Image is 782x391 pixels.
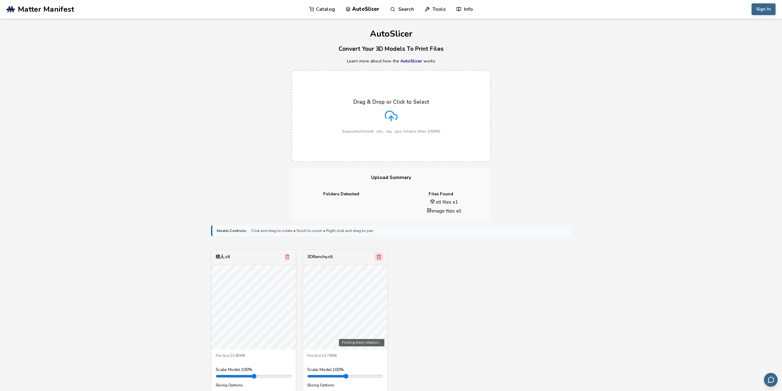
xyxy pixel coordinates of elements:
h3: Upload Summary [291,168,491,187]
button: Remove model [375,253,383,261]
button: Remove model [283,253,292,261]
li: .stl files x 1 [402,199,487,205]
div: Scale Model: 100 % [216,367,292,372]
h4: Files Found [395,192,487,197]
li: image files x 0 [402,208,487,214]
button: Sign In [752,3,776,15]
div: Slicing Options: [216,383,292,387]
div: 猎人.stl [216,254,230,259]
strong: Model Controls: [217,229,247,233]
div: Finding best rotation... [339,339,384,346]
div: File Size: 23.85MB [216,354,292,358]
span: Click and drag to rotate • Scroll to zoom • Right click and drag to pan [251,229,373,233]
p: Drag & Drop or Click to Select [353,99,429,105]
p: Supported format: .stls, .obj, .zips, folders (Max 100MB) [342,129,440,134]
div: Slicing Options: [307,383,383,387]
button: Send feedback via email [764,373,778,387]
div: Scale Model: 100 % [307,367,383,372]
div: File Size: 10.76MB [307,354,383,358]
div: 3DBenchy.stl [307,254,333,259]
span: Matter Manifest [18,5,74,14]
h4: Folders Detected [296,192,387,197]
a: AutoSlicer [400,58,422,64]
